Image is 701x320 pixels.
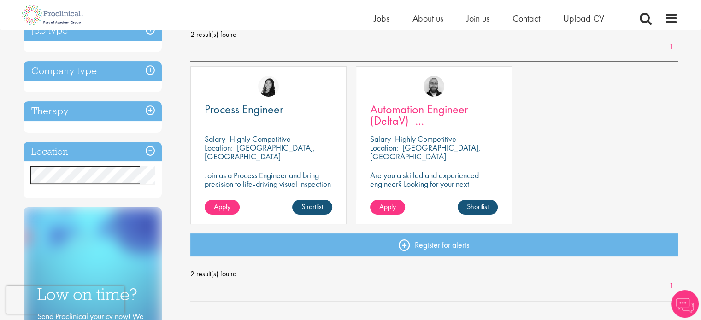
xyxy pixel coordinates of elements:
[205,142,315,162] p: [GEOGRAPHIC_DATA], [GEOGRAPHIC_DATA]
[292,200,332,215] a: Shortlist
[24,61,162,81] h3: Company type
[395,134,456,144] p: Highly Competitive
[24,142,162,162] h3: Location
[370,134,391,144] span: Salary
[205,142,233,153] span: Location:
[6,286,124,314] iframe: reCAPTCHA
[379,202,396,211] span: Apply
[512,12,540,24] a: Contact
[424,76,444,97] img: Jordan Kiely
[370,142,481,162] p: [GEOGRAPHIC_DATA], [GEOGRAPHIC_DATA]
[370,171,498,206] p: Are you a skilled and experienced engineer? Looking for your next opportunity to assist with impa...
[230,134,291,144] p: Highly Competitive
[205,171,332,206] p: Join as a Process Engineer and bring precision to life-driving visual inspection excellence in hi...
[665,281,678,291] a: 1
[190,233,678,256] a: Register for alerts
[370,101,481,140] span: Automation Engineer (DeltaV) - [GEOGRAPHIC_DATA]
[24,101,162,121] h3: Therapy
[205,200,240,215] a: Apply
[205,101,283,117] span: Process Engineer
[466,12,489,24] a: Join us
[665,41,678,52] a: 1
[214,202,230,211] span: Apply
[205,134,225,144] span: Salary
[370,104,498,127] a: Automation Engineer (DeltaV) - [GEOGRAPHIC_DATA]
[370,142,398,153] span: Location:
[671,290,699,318] img: Chatbot
[563,12,604,24] a: Upload CV
[24,21,162,41] h3: Job type
[258,76,279,97] img: Numhom Sudsok
[190,267,678,281] span: 2 result(s) found
[370,200,405,215] a: Apply
[374,12,389,24] a: Jobs
[205,104,332,115] a: Process Engineer
[412,12,443,24] a: About us
[190,28,678,41] span: 2 result(s) found
[458,200,498,215] a: Shortlist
